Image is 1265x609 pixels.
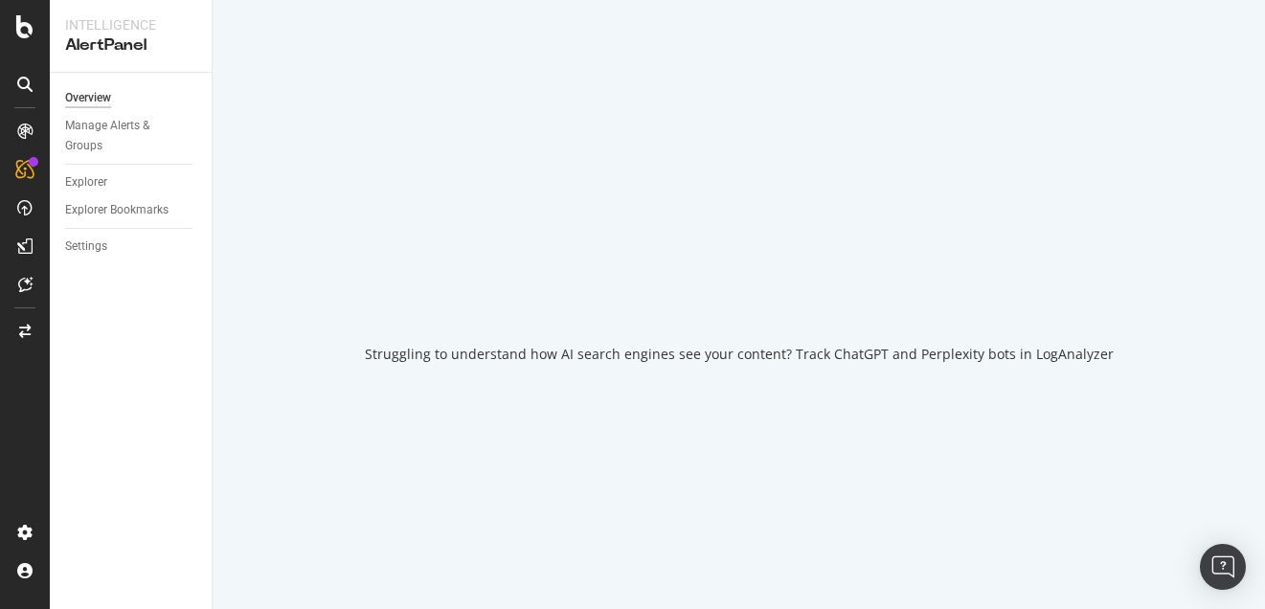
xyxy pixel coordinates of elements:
[65,116,180,156] div: Manage Alerts & Groups
[65,172,107,192] div: Explorer
[65,200,198,220] a: Explorer Bookmarks
[65,172,198,192] a: Explorer
[65,237,107,257] div: Settings
[365,345,1114,364] div: Struggling to understand how AI search engines see your content? Track ChatGPT and Perplexity bot...
[1200,544,1246,590] div: Open Intercom Messenger
[65,34,196,56] div: AlertPanel
[65,88,198,108] a: Overview
[670,245,808,314] div: animation
[65,88,111,108] div: Overview
[65,15,196,34] div: Intelligence
[65,116,198,156] a: Manage Alerts & Groups
[65,200,169,220] div: Explorer Bookmarks
[65,237,198,257] a: Settings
